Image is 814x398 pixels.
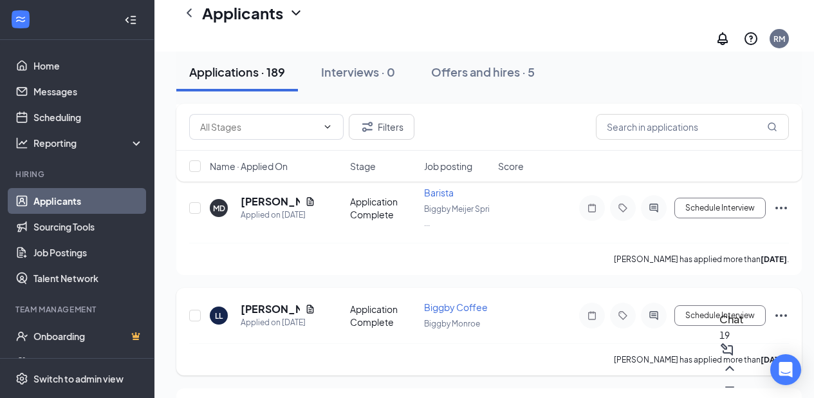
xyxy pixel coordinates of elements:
[241,302,300,316] h5: [PERSON_NAME]
[210,160,288,173] span: Name · Applied On
[350,195,416,221] div: Application Complete
[614,354,789,365] p: [PERSON_NAME] has applied more than .
[761,355,787,365] b: [DATE]
[213,203,225,214] div: MD
[33,104,143,130] a: Scheduling
[33,372,124,385] div: Switch to admin view
[33,349,143,375] a: TeamCrown
[33,323,143,349] a: OnboardingCrown
[498,160,524,173] span: Score
[33,214,143,240] a: Sourcing Tools
[773,200,789,216] svg: Ellipses
[646,310,661,321] svg: ActiveChat
[14,13,27,26] svg: WorkstreamLogo
[181,5,197,21] svg: ChevronLeft
[241,194,300,209] h5: [PERSON_NAME]
[761,254,787,264] b: [DATE]
[767,122,777,132] svg: MagnifyingGlass
[584,203,600,213] svg: Note
[614,254,789,265] p: [PERSON_NAME] has applied more than .
[33,79,143,104] a: Messages
[674,198,766,218] button: Schedule Interview
[241,316,315,329] div: Applied on [DATE]
[719,342,735,357] svg: ComposeMessage
[424,319,480,328] span: Biggby Monroe
[33,240,143,265] a: Job Postings
[349,114,414,140] button: Filter Filters
[584,310,600,321] svg: Note
[615,310,631,321] svg: Tag
[288,5,304,21] svg: ChevronDown
[33,53,143,79] a: Home
[424,301,488,313] span: Biggby Coffee
[321,64,395,80] div: Interviews · 0
[15,372,28,385] svg: Settings
[715,31,730,46] svg: Notifications
[33,265,143,291] a: Talent Network
[431,64,535,80] div: Offers and hires · 5
[33,137,144,149] div: Reporting
[674,305,766,326] button: Schedule Interview
[15,137,28,149] svg: Analysis
[424,204,490,228] span: Biggby Meijer Spri ...
[202,2,283,24] h1: Applicants
[773,308,789,323] svg: Ellipses
[124,14,137,26] svg: Collapse
[722,379,737,395] svg: Minimize
[200,120,317,134] input: All Stages
[360,119,375,135] svg: Filter
[189,64,285,80] div: Applications · 189
[305,196,315,207] svg: Document
[770,354,801,385] div: Open Intercom Messenger
[15,304,141,315] div: Team Management
[350,160,376,173] span: Stage
[615,203,631,213] svg: Tag
[773,33,785,44] div: RM
[743,31,759,46] svg: QuestionInfo
[15,169,141,180] div: Hiring
[646,203,661,213] svg: ActiveChat
[424,160,472,173] span: Job posting
[350,303,416,328] div: Application Complete
[722,361,737,376] svg: ChevronUp
[215,310,223,321] div: LL
[241,209,315,222] div: Applied on [DATE]
[322,122,333,132] svg: ChevronDown
[305,304,315,314] svg: Document
[596,114,789,140] input: Search in applications
[33,188,143,214] a: Applicants
[719,328,743,342] div: 19
[719,311,743,328] h3: Chat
